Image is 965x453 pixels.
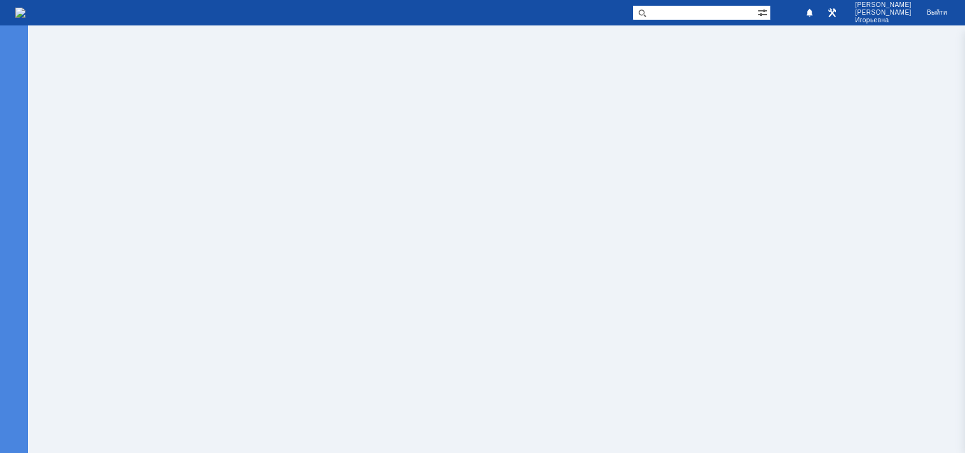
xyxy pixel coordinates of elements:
[15,8,25,18] a: Перейти на домашнюю страницу
[855,17,912,24] span: Игорьевна
[15,8,25,18] img: logo
[855,9,912,17] span: [PERSON_NAME]
[758,6,770,18] span: Расширенный поиск
[855,1,912,9] span: [PERSON_NAME]
[824,5,840,20] a: Перейти в интерфейс администратора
